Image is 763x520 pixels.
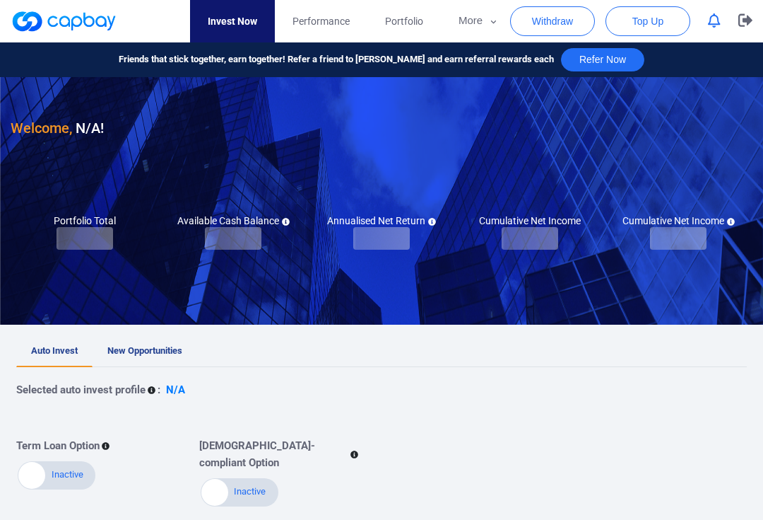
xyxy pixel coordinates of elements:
[11,120,72,137] span: Welcome,
[605,6,690,36] button: Top Up
[119,52,554,67] span: Friends that stick together, earn together! Refer a friend to [PERSON_NAME] and earn referral rew...
[622,214,735,227] h5: Cumulative Net Income
[31,345,78,356] span: Auto Invest
[16,437,100,454] p: Term Loan Option
[327,214,436,227] h5: Annualised Net Return
[292,13,350,29] span: Performance
[632,14,663,28] span: Top Up
[107,345,182,356] span: New Opportunities
[177,214,290,227] h5: Available Cash Balance
[199,437,349,471] p: [DEMOGRAPHIC_DATA]-compliant Option
[561,48,644,71] button: Refer Now
[385,13,423,29] span: Portfolio
[54,214,116,227] h5: Portfolio Total
[11,117,104,139] h3: N/A !
[510,6,595,36] button: Withdraw
[166,381,185,398] p: N/A
[479,214,581,227] h5: Cumulative Net Income
[16,381,146,398] p: Selected auto invest profile
[158,381,160,398] p: :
